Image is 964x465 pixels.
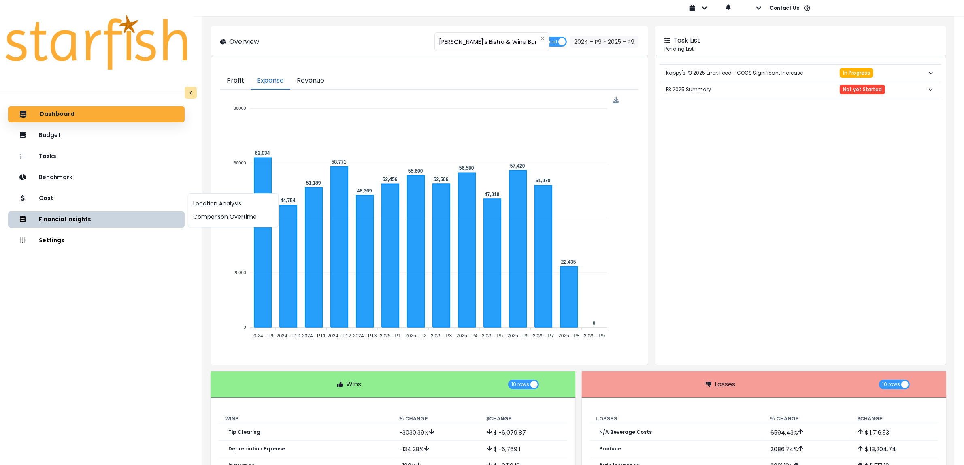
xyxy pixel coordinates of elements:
[439,33,537,50] span: [PERSON_NAME]'s Bistro & Wine Bar
[480,414,567,424] th: $ Change
[843,70,870,76] span: In Progress
[666,79,711,100] p: P3 2025 Summary
[584,333,605,339] tspan: 2025 - P9
[393,414,480,424] th: % Change
[252,333,273,339] tspan: 2024 - P9
[764,441,851,457] td: 2086.74 %
[39,174,72,181] p: Benchmark
[843,87,882,92] span: Not yet Started
[302,333,326,339] tspan: 2024 - P11
[660,65,941,81] button: Kappy's P3 2025 Error: Food - COGS Significant IncreaseIn Progress
[570,36,638,48] button: 2024 - P9 ~ 2025 - P9
[251,73,290,90] button: Expense
[290,73,331,90] button: Revenue
[39,153,56,160] p: Tasks
[533,333,554,339] tspan: 2025 - P7
[219,414,393,424] th: Wins
[393,441,480,457] td: -134.28 %
[393,424,480,441] td: -3030.39 %
[851,414,938,424] th: $ Change
[40,111,74,118] p: Dashboard
[480,424,567,441] td: $ -6,079.87
[457,333,478,339] tspan: 2025 - P4
[480,441,567,457] td: $ -6,769.1
[764,424,851,441] td: 6594.43 %
[244,325,246,330] tspan: 0
[39,132,61,139] p: Budget
[229,37,259,47] p: Overview
[600,429,652,435] p: N/A Beverage Costs
[8,190,185,207] button: Cost
[540,36,545,41] svg: close
[346,380,361,389] p: Wins
[764,414,851,424] th: % Change
[228,446,285,452] p: Depreciation Expense
[188,210,278,224] button: Comparison Overtime
[715,380,735,389] p: Losses
[590,414,764,424] th: Losses
[380,333,401,339] tspan: 2025 - P1
[851,424,938,441] td: $ 1,716.53
[234,270,246,275] tspan: 20000
[328,333,351,339] tspan: 2024 - P12
[431,333,452,339] tspan: 2025 - P3
[660,81,941,98] button: P3 2025 SummaryNot yet Started
[851,441,938,457] td: $ 18,204.74
[600,446,621,452] p: Produce
[406,333,427,339] tspan: 2025 - P2
[8,148,185,164] button: Tasks
[8,127,185,143] button: Budget
[8,106,185,122] button: Dashboard
[277,333,300,339] tspan: 2024 - P10
[234,106,246,111] tspan: 80000
[882,380,900,389] span: 10 rows
[542,37,557,47] span: Period
[559,333,580,339] tspan: 2025 - P8
[228,429,260,435] p: Tip Clearing
[234,160,246,165] tspan: 60000
[188,197,278,210] button: Location Analysis
[39,195,53,202] p: Cost
[673,36,700,45] p: Task List
[613,97,620,104] img: Download Expense
[8,169,185,186] button: Benchmark
[540,34,545,43] button: Clear
[220,73,251,90] button: Profit
[8,211,185,228] button: Financial Insights
[353,333,377,339] tspan: 2024 - P13
[511,380,529,389] span: 10 rows
[482,333,503,339] tspan: 2025 - P5
[8,232,185,249] button: Settings
[508,333,529,339] tspan: 2025 - P6
[666,63,803,83] p: Kappy's P3 2025 Error: Food - COGS Significant Increase
[664,45,936,53] p: Pending List
[613,97,620,104] div: Menu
